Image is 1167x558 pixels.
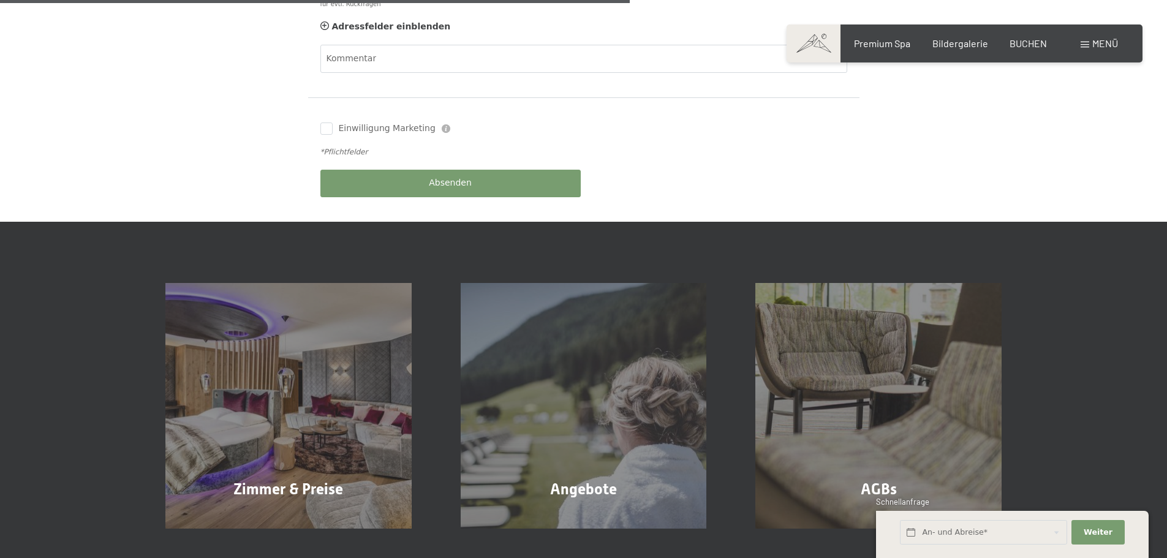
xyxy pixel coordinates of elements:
span: Adressfelder einblenden [332,21,451,31]
a: Urlaub in Südtirol im Hotel Schwarzenstein – Anfrage Zimmer & Preise [141,283,436,529]
span: Menü [1092,37,1118,49]
a: Bildergalerie [932,37,988,49]
label: für evtl. Rückfragen [320,1,381,7]
span: Zimmer & Preise [233,480,343,498]
span: Einwilligung Marketing [339,123,436,135]
button: Weiter [1071,520,1124,545]
a: Urlaub in Südtirol im Hotel Schwarzenstein – Anfrage Angebote [436,283,731,529]
a: Urlaub in Südtirol im Hotel Schwarzenstein – Anfrage AGBs [731,283,1026,529]
span: Schnellanfrage [876,497,929,507]
span: Angebote [550,480,617,498]
div: *Pflichtfelder [320,147,847,157]
button: Absenden [320,170,581,197]
a: BUCHEN [1010,37,1047,49]
span: Weiter [1084,527,1112,538]
span: AGBs [861,480,897,498]
a: Premium Spa [854,37,910,49]
span: Absenden [429,177,472,189]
